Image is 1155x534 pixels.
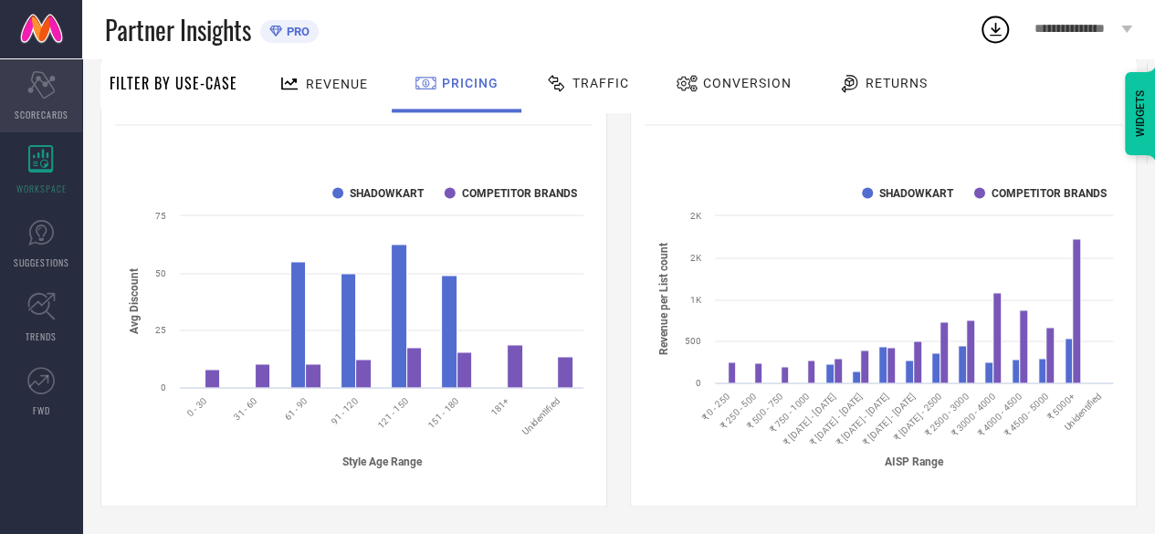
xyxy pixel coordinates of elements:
text: 61 - 90 [282,394,310,422]
text: SHADOWKART [879,187,954,200]
text: 0 [696,378,701,388]
text: ₹ 750 - 1000 [767,390,811,434]
span: Partner Insights [105,11,251,48]
text: 75 [155,211,166,221]
text: 121 - 150 [375,394,410,429]
text: Unidentified [1062,390,1103,431]
span: TRENDS [26,330,57,343]
text: 151 - 180 [425,394,460,429]
text: ₹ [DATE] - [DATE] [834,390,890,446]
text: ₹ 5000+ [1045,390,1077,422]
span: SUGGESTIONS [14,256,69,269]
text: 0 [161,382,166,393]
tspan: Avg Discount [128,268,141,334]
span: SCORECARDS [15,108,68,121]
text: ₹ 4500 - 5000 [1003,390,1050,437]
text: Unidentified [520,394,562,435]
text: ₹ 250 - 500 [719,390,759,430]
text: 500 [685,336,701,346]
text: 181+ [488,394,511,417]
tspan: AISP Range [885,455,944,467]
text: ₹ 3000 - 4000 [950,390,997,437]
span: Pricing [442,76,499,90]
text: SHADOWKART [350,187,425,200]
tspan: Style Age Range [342,455,423,467]
text: ₹ 4000 - 4500 [976,390,1024,437]
span: Filter By Use-Case [110,72,237,94]
text: 2K [690,211,702,221]
text: ₹ [DATE] - 2500 [892,390,944,442]
span: FWD [33,403,50,417]
span: Returns [866,76,928,90]
text: ₹ [DATE] - [DATE] [807,390,864,446]
text: 31 - 60 [232,394,259,422]
span: Revenue [306,77,368,91]
span: Traffic [572,76,629,90]
text: ₹ 0 - 250 [699,390,731,422]
text: COMPETITOR BRANDS [992,187,1107,200]
tspan: Revenue per List count [657,243,670,355]
text: 50 [155,268,166,278]
text: 0 - 30 [185,394,208,417]
text: 2K [690,253,702,263]
text: 1K [690,295,702,305]
text: 25 [155,325,166,335]
text: ₹ [DATE] - [DATE] [861,390,918,446]
text: ₹ 500 - 750 [745,390,785,430]
div: Open download list [979,13,1012,46]
span: WORKSPACE [16,182,67,195]
text: 91 - 120 [329,394,360,425]
text: COMPETITOR BRANDS [462,187,577,200]
span: Conversion [703,76,792,90]
text: ₹ 2500 - 3000 [923,390,971,437]
span: PRO [282,25,310,38]
text: ₹ [DATE] - [DATE] [781,390,837,446]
